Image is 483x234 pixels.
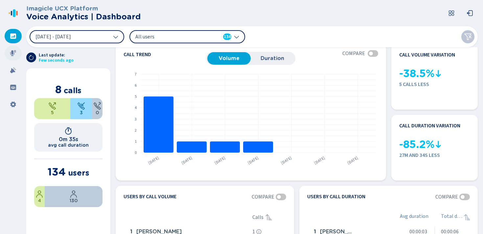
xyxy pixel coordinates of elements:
svg: chevron-down [234,34,239,39]
h4: Call duration variation [399,123,460,129]
span: Compare [252,194,274,200]
span: 8 [55,83,61,96]
div: Sorted ascending, click to sort descending [265,213,273,221]
button: Volume [207,52,251,65]
text: 3 [135,117,137,122]
div: 97.01% [45,186,103,207]
svg: kpi-down [434,140,442,148]
span: Duration [254,55,291,61]
text: 6 [135,83,137,88]
span: Avg duration [400,213,428,221]
svg: telephone-inbound [77,102,85,110]
text: 2 [135,128,137,133]
svg: user-profile [35,190,43,198]
h1: 0m 35s [59,136,78,142]
span: -38.5% [399,68,434,80]
span: calls [64,86,81,95]
span: All users [135,33,211,40]
div: Total duration [441,213,470,221]
span: 0 [96,110,99,115]
text: 7 [135,72,137,77]
span: 134 [224,33,231,40]
text: 0 [135,150,137,156]
text: 4 [135,105,137,111]
text: [DATE] [313,155,326,166]
button: [DATE] - [DATE] [30,30,124,43]
span: users [68,168,89,178]
svg: funnel-disabled [464,33,472,41]
text: [DATE] [280,155,293,166]
div: 62.5% [34,98,70,119]
span: Last update: [39,53,74,58]
span: 134 [48,165,66,178]
h4: Call trend [124,52,206,57]
h4: Users by call duration [307,194,365,200]
span: Few seconds ago [39,58,74,63]
span: Volume [211,55,247,61]
text: [DATE] [247,155,260,166]
div: Dashboard [5,29,22,43]
div: 37.5% [70,98,92,119]
span: Compare [435,194,458,200]
button: Duration [251,52,294,65]
text: [DATE] [346,155,359,166]
span: 5 [51,110,54,115]
svg: unknown-call [93,102,101,110]
button: Clear filters [461,30,474,43]
div: Sorted ascending, click to sort descending [463,213,471,221]
svg: alarm-filled [10,67,16,74]
span: 4 [38,198,41,203]
span: -85.2% [399,138,434,151]
span: Calls [252,214,264,220]
text: [DATE] [180,155,193,166]
svg: sortAscending [265,213,273,221]
div: Calls [252,213,286,221]
svg: arrow-clockwise [29,55,34,60]
h2: Voice Analytics | Dashboard [26,12,141,21]
h4: Call volume variation [399,52,455,58]
div: 2.99% [34,186,45,207]
span: Compare [342,51,365,56]
text: [DATE] [214,155,226,166]
svg: chevron-down [113,34,118,39]
h2: avg call duration [48,142,89,148]
text: 1 [135,139,137,144]
span: Total duration [441,213,463,221]
text: [DATE] [147,155,160,166]
svg: dashboard-filled [10,33,16,39]
svg: timer [64,127,72,135]
svg: box-arrow-left [467,10,473,16]
svg: telephone-outbound [48,102,56,110]
svg: user-profile [70,190,78,198]
svg: kpi-down [434,70,442,77]
span: 27m and 34s less [399,152,470,158]
svg: groups-filled [10,84,16,91]
div: Recordings [5,46,22,60]
span: 3 [80,110,83,115]
h3: Imagicle UCX Platform [26,5,141,12]
div: Settings [5,97,22,112]
svg: mic-fill [10,50,16,56]
div: 0% [92,98,103,119]
text: 5 [135,94,137,99]
div: Alarms [5,63,22,77]
span: [DATE] - [DATE] [35,34,71,39]
div: Groups [5,80,22,95]
span: 130 [70,198,78,203]
span: 5 calls less [399,81,470,87]
svg: sortAscending [463,213,471,221]
h4: Users by call volume [124,194,176,200]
